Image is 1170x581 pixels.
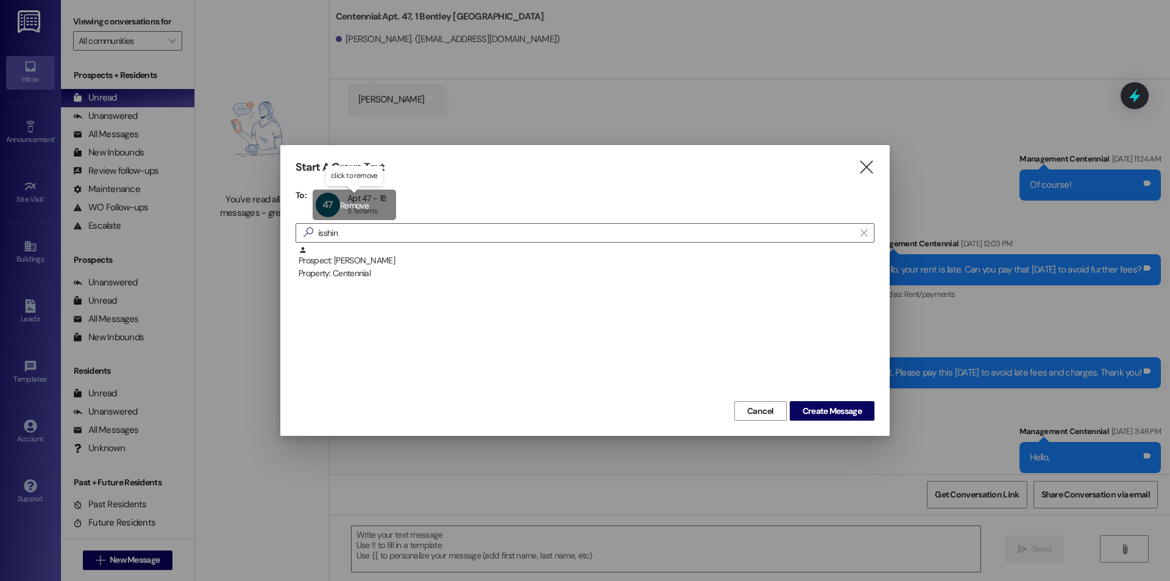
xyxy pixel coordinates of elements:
i:  [860,228,867,238]
div: Prospect: [PERSON_NAME] [299,246,874,280]
h3: Start A Group Text [296,160,385,174]
div: Property: Centennial [299,267,874,280]
input: Search for any contact or apartment [318,224,854,241]
button: Clear text [854,224,874,242]
span: Cancel [747,405,774,418]
div: Prospect: [PERSON_NAME]Property: Centennial [296,246,874,276]
p: click to remove [331,171,378,181]
i:  [858,161,874,174]
button: Create Message [790,401,874,421]
span: Create Message [803,405,862,418]
h3: To: [296,190,307,201]
i:  [299,226,318,239]
button: Cancel [734,401,787,421]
